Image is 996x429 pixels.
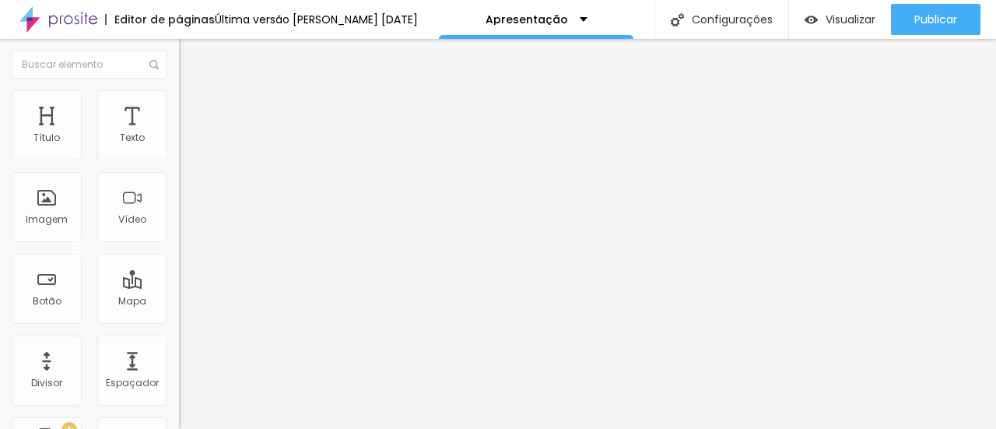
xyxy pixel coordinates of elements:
div: Espaçador [106,378,159,389]
div: Texto [120,132,145,143]
div: Botão [33,296,61,307]
p: Apresentação [486,14,568,25]
div: Imagem [26,214,68,225]
span: Publicar [914,13,957,26]
div: Título [33,132,60,143]
div: Última versão [PERSON_NAME] [DATE] [215,14,418,25]
div: Mapa [118,296,146,307]
div: Divisor [31,378,62,389]
span: Visualizar [826,13,875,26]
iframe: Editor [179,39,996,429]
div: Vídeo [118,214,146,225]
img: Icone [671,13,684,26]
img: view-1.svg [805,13,818,26]
img: Icone [149,60,159,69]
div: Editor de páginas [105,14,215,25]
input: Buscar elemento [12,51,167,79]
button: Publicar [891,4,980,35]
button: Visualizar [789,4,891,35]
